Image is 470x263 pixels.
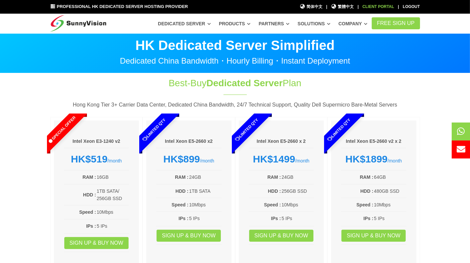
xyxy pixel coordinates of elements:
[175,174,188,180] b: RAM :
[34,102,90,158] span: Special Offer
[124,77,346,90] h1: Best-Buy Plan
[362,4,394,10] div: Client Portal
[179,216,189,221] b: IPs :
[360,174,373,180] b: RAM :
[358,4,359,10] li: |
[374,187,406,195] td: 480GB SSD
[176,188,189,194] b: HDD :
[345,153,388,164] strong: HK$1899
[158,18,211,30] a: Dedicated Server
[341,138,406,145] h6: Intel Xeon E5-2660 v2 x 2
[281,201,314,209] td: 10Mbps
[86,223,96,229] b: IPs :
[189,173,222,181] td: 24GB
[83,192,96,197] b: HDD :
[189,214,222,222] td: 5 IPs
[163,153,200,164] strong: HK$899
[96,187,129,203] td: 1TB SATA/ 256GB SSD
[96,208,129,216] td: 10Mbps
[219,18,251,30] a: Products
[374,173,406,181] td: 64GB
[297,18,330,30] a: Solutions
[374,201,406,209] td: 10Mbps
[83,174,96,180] b: RAM :
[249,230,313,242] a: Sign up & Buy Now
[189,201,222,209] td: 10Mbps
[281,173,314,181] td: 24GB
[64,138,129,145] h6: Intel Xeon E3-1240 v2
[96,173,129,181] td: 16GB
[374,214,406,222] td: 5 IPs
[403,4,420,9] a: Logout
[356,202,373,207] b: Speed :
[219,102,274,158] span: Limited Qty
[281,214,314,222] td: 5 IPs
[363,216,373,221] b: IPs :
[79,209,96,215] b: Speed :
[50,39,420,52] p: HK Dedicated Server Simplified
[398,4,399,10] li: |
[338,18,368,30] a: Company
[299,4,322,10] a: 简体中文
[281,187,314,195] td: 256GB SSD
[64,153,129,165] div: /month
[50,57,420,65] p: Dedicated China Bandwidth・Hourly Billing・Instant Deployment
[341,153,406,165] div: /month
[341,230,406,242] a: Sign up & Buy Now
[259,18,290,30] a: Partners
[331,4,354,10] a: 繁體中文
[126,102,182,158] span: Limited Qty
[360,188,373,194] b: HDD :
[271,216,281,221] b: IPs :
[157,230,221,242] a: Sign up & Buy Now
[50,101,420,109] p: Hong Kong Tier 3+ Carrier Data Center, Dedicated China Bandwidth, 24/7 Technical Support, Quality...
[311,102,367,158] span: Limited Qty
[96,222,129,230] td: 5 IPs
[64,237,129,249] a: Sign up & Buy Now
[253,153,295,164] strong: HK$1499
[249,153,314,165] div: /month
[268,188,281,194] b: HDD :
[71,153,108,164] strong: HK$519
[326,4,327,10] li: |
[267,174,281,180] b: RAM :
[372,17,420,29] a: FREE Sign Up
[189,187,222,195] td: 1TB SATA
[156,138,222,145] h6: Intel Xeon E5-2660 x2
[264,202,281,207] b: Speed :
[156,153,222,165] div: /month
[207,78,283,88] span: Dedicated Server
[249,138,314,145] h6: Intel Xeon E5-2660 x 2
[57,4,188,9] span: Professional HK Dedicated Server Hosting Provider
[172,202,189,207] b: Speed :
